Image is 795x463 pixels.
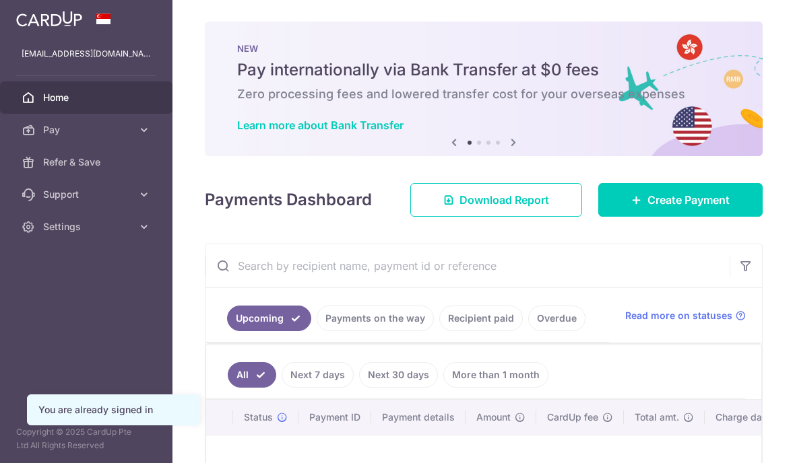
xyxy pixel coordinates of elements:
a: Upcoming [227,306,311,331]
span: Download Report [459,192,549,208]
span: Home [43,91,132,104]
a: Read more on statuses [625,309,746,322]
input: Search by recipient name, payment id or reference [205,244,730,287]
span: Pay [43,123,132,137]
h6: Zero processing fees and lowered transfer cost for your overseas expenses [237,86,730,102]
img: CardUp [16,11,82,27]
th: Payment ID [298,400,371,435]
a: Next 7 days [282,362,354,388]
a: Learn more about Bank Transfer [237,118,404,132]
span: Charge date [715,411,771,424]
a: Download Report [410,183,582,217]
span: Status [244,411,273,424]
span: Refer & Save [43,155,132,169]
a: Overdue [528,306,585,331]
span: Read more on statuses [625,309,732,322]
h5: Pay internationally via Bank Transfer at $0 fees [237,59,730,81]
a: Next 30 days [359,362,438,388]
span: CardUp fee [547,411,598,424]
a: Recipient paid [439,306,523,331]
span: Settings [43,220,132,234]
span: Total amt. [635,411,679,424]
p: NEW [237,43,730,54]
th: Payment details [371,400,466,435]
a: Payments on the way [317,306,434,331]
div: You are already signed in [38,403,188,417]
a: Create Payment [598,183,763,217]
h4: Payments Dashboard [205,188,372,212]
span: Support [43,188,132,201]
span: Amount [476,411,511,424]
a: All [228,362,276,388]
p: [EMAIL_ADDRESS][DOMAIN_NAME] [22,47,151,61]
a: More than 1 month [443,362,548,388]
img: Bank transfer banner [205,22,763,156]
span: Create Payment [647,192,730,208]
